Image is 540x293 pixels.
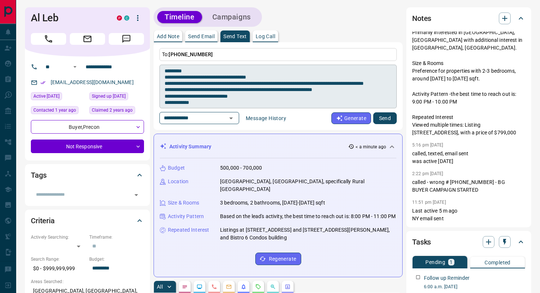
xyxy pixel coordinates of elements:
[33,93,60,100] span: Active [DATE]
[31,215,55,227] h2: Criteria
[356,144,386,150] p: < a minute ago
[131,190,141,200] button: Open
[157,284,163,289] p: All
[169,51,213,57] span: [PHONE_NUMBER]
[168,199,199,207] p: Size & Rooms
[412,142,443,148] p: 5:16 pm [DATE]
[31,256,86,263] p: Search Range:
[109,33,144,45] span: Message
[485,260,511,265] p: Completed
[70,33,105,45] span: Email
[373,112,397,124] button: Send
[220,213,396,220] p: Based on the lead's activity, the best time to reach out is: 8:00 PM - 11:00 PM
[197,284,202,290] svg: Lead Browsing Activity
[168,178,188,185] p: Location
[89,106,144,116] div: Wed Mar 08 2023
[412,171,443,176] p: 2:22 pm [DATE]
[220,199,325,207] p: 3 bedrooms, 2 bathrooms, [DATE]-[DATE] sqft
[220,164,262,172] p: 500,000 - 700,000
[31,12,106,24] h1: Al Leb
[31,140,144,153] div: Not Responsive
[182,284,188,290] svg: Notes
[40,80,46,85] svg: Email Verified
[124,15,129,21] div: condos.ca
[89,92,144,102] div: Wed Mar 01 2017
[412,207,525,223] p: Last active 5 m ago NY email sent
[31,212,144,229] div: Criteria
[31,278,144,285] p: Areas Searched:
[241,284,246,290] svg: Listing Alerts
[285,284,291,290] svg: Agent Actions
[157,11,202,23] button: Timeline
[168,213,204,220] p: Activity Pattern
[255,284,261,290] svg: Requests
[168,226,209,234] p: Repeated Interest
[450,260,453,265] p: 1
[220,226,396,242] p: Listings at [STREET_ADDRESS] and [STREET_ADDRESS][PERSON_NAME], and Bistro 6 Condos building
[31,106,86,116] div: Tue Jan 30 2024
[33,106,76,114] span: Contacted 1 year ago
[31,92,86,102] div: Sun Aug 10 2025
[117,15,122,21] div: property.ca
[31,120,144,134] div: Buyer , Precon
[89,234,144,240] p: Timeframe:
[31,33,66,45] span: Call
[412,200,446,205] p: 11:51 pm [DATE]
[412,150,525,165] p: called, texted, email sent was active [DATE]
[412,12,431,24] h2: Notes
[31,166,144,184] div: Tags
[169,143,211,151] p: Activity Summary
[51,79,134,85] a: [EMAIL_ADDRESS][DOMAIN_NAME]
[412,236,431,248] h2: Tasks
[31,263,86,275] p: $0 - $999,999,999
[270,284,276,290] svg: Opportunities
[412,10,525,27] div: Notes
[31,169,46,181] h2: Tags
[220,178,396,193] p: [GEOGRAPHIC_DATA], [GEOGRAPHIC_DATA], specifically Rural [GEOGRAPHIC_DATA]
[425,260,445,265] p: Pending
[168,164,185,172] p: Budget
[31,234,86,240] p: Actively Searching:
[205,11,258,23] button: Campaigns
[71,62,79,71] button: Open
[159,48,397,61] p: To:
[256,34,275,39] p: Log Call
[211,284,217,290] svg: Calls
[160,140,396,153] div: Activity Summary< a minute ago
[226,113,236,123] button: Open
[255,253,301,265] button: Regenerate
[223,34,247,39] p: Send Text
[92,106,133,114] span: Claimed 2 years ago
[424,283,525,290] p: 6:00 a.m. [DATE]
[226,284,232,290] svg: Emails
[412,233,525,251] div: Tasks
[89,256,144,263] p: Budget:
[412,178,525,194] p: called - wrong # [PHONE_NUMBER] - BG BUYER CAMPAIGN STARTED
[424,274,469,282] p: Follow up Reminder
[241,112,291,124] button: Message History
[188,34,215,39] p: Send Email
[92,93,126,100] span: Signed up [DATE]
[331,112,371,124] button: Generate
[157,34,179,39] p: Add Note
